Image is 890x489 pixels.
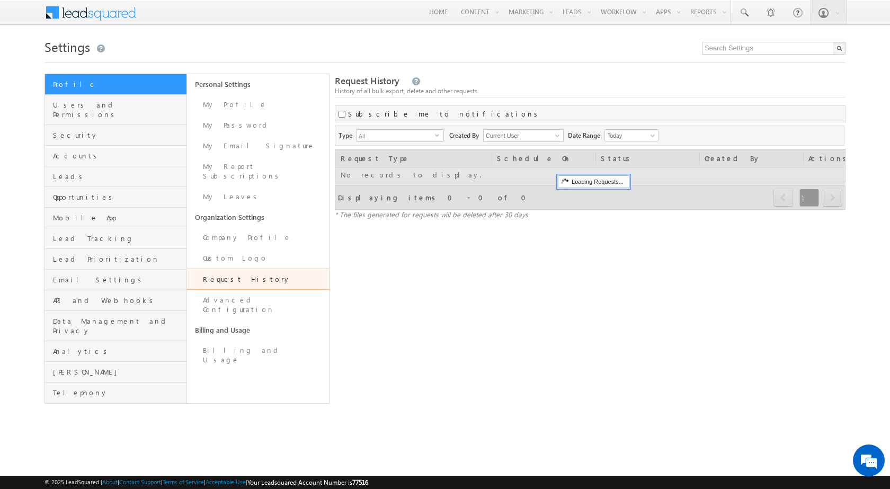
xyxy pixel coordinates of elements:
a: Request History [187,269,329,290]
span: Lead Prioritization [53,254,184,264]
span: Your Leadsquared Account Number is [247,478,368,486]
span: Users and Permissions [53,100,184,119]
a: Advanced Configuration [187,290,329,320]
a: Terms of Service [163,478,204,485]
span: Telephony [53,388,184,397]
span: API and Webhooks [53,296,184,305]
a: Analytics [45,341,186,362]
span: Email Settings [53,275,184,284]
span: * The files generated for requests will be deleted after 30 days. [335,210,530,219]
span: select [435,132,443,137]
a: Today [604,129,658,142]
span: © 2025 LeadSquared | | | | | [44,477,368,487]
span: Date Range [568,129,604,140]
a: My Profile [187,94,329,115]
a: Company Profile [187,227,329,248]
a: Billing and Usage [187,340,329,370]
span: Security [53,130,184,140]
a: Mobile App [45,208,186,228]
label: Subscribe me to notifications [348,109,541,119]
a: Custom Logo [187,248,329,269]
a: Data Management and Privacy [45,311,186,341]
span: Created By [449,129,483,140]
input: Type to Search [483,129,564,142]
a: [PERSON_NAME] [45,362,186,383]
a: API and Webhooks [45,290,186,311]
span: Settings [44,38,90,55]
span: Accounts [53,151,184,161]
a: Email Settings [45,270,186,290]
span: Leads [53,172,184,181]
a: About [102,478,118,485]
a: Telephony [45,383,186,403]
a: Opportunities [45,187,186,208]
a: My Report Subscriptions [187,156,329,186]
a: Lead Tracking [45,228,186,249]
span: All [357,130,435,141]
a: Contact Support [119,478,161,485]
a: My Leaves [187,186,329,207]
div: Loading Requests... [558,175,629,188]
a: Personal Settings [187,74,329,94]
a: Lead Prioritization [45,249,186,270]
a: Leads [45,166,186,187]
span: Lead Tracking [53,234,184,243]
input: Search Settings [702,42,845,55]
span: Profile [53,79,184,89]
a: Billing and Usage [187,320,329,340]
span: Analytics [53,346,184,356]
div: History of all bulk export, delete and other requests [335,86,845,96]
a: Users and Permissions [45,95,186,125]
a: My Password [187,115,329,136]
span: Opportunities [53,192,184,202]
a: Profile [45,74,186,95]
span: [PERSON_NAME] [53,367,184,377]
a: Organization Settings [187,207,329,227]
span: Type [339,129,357,140]
span: Request History [335,75,399,87]
div: All [357,129,444,142]
span: Today [605,131,655,140]
a: Acceptable Use [206,478,246,485]
a: Show All Items [549,130,563,141]
a: My Email Signature [187,136,329,156]
span: Mobile App [53,213,184,223]
a: Security [45,125,186,146]
span: Data Management and Privacy [53,316,184,335]
span: 77516 [352,478,368,486]
a: Accounts [45,146,186,166]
